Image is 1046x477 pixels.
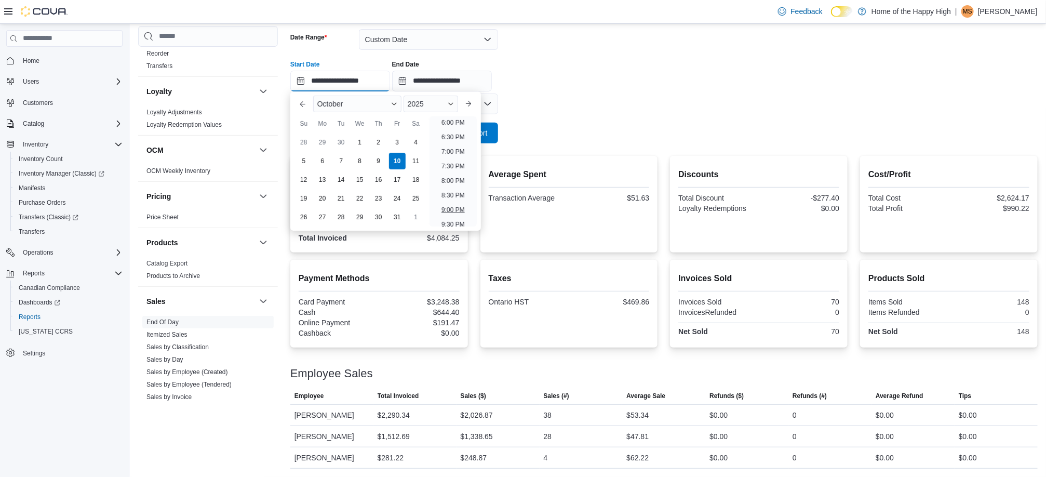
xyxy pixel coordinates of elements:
button: Customers [2,95,127,110]
div: Items Sold [868,298,947,306]
div: $53.34 [626,409,649,421]
button: Loyalty [146,86,255,97]
button: Next month [460,96,477,112]
a: Sales by Employee (Tendered) [146,381,232,388]
li: 6:00 PM [437,116,469,129]
div: -$277.40 [761,194,839,202]
div: OCM [138,165,278,181]
input: Press the down key to enter a popover containing a calendar. Press the escape key to close the po... [290,71,390,91]
span: Transfers [19,228,45,236]
a: Price Sheet [146,214,179,221]
button: Canadian Compliance [10,281,127,295]
h2: Products Sold [868,272,1029,285]
a: Transfers (Classic) [15,211,83,223]
span: Users [23,77,39,86]
div: $990.22 [951,204,1029,213]
li: 7:00 PM [437,145,469,158]
div: 70 [761,327,839,336]
a: Reports [15,311,45,323]
h2: Cost/Profit [868,168,1029,181]
button: Reports [19,267,49,280]
a: Manifests [15,182,49,194]
span: Inventory Count [15,153,123,165]
button: OCM [257,144,270,156]
strong: Net Sold [678,327,708,336]
input: Dark Mode [831,6,853,17]
div: Tu [333,115,350,132]
div: day-20 [314,190,331,207]
div: 0 [793,452,797,464]
button: Previous Month [294,96,311,112]
div: Ontario HST [489,298,567,306]
div: InvoicesRefunded [678,308,757,316]
a: Settings [19,347,49,360]
button: Products [257,236,270,249]
span: Inventory Count [19,155,63,163]
div: Button. Open the year selector. 2025 is currently selected. [404,96,458,112]
div: day-10 [389,153,406,169]
div: $644.40 [381,308,460,316]
div: day-23 [370,190,387,207]
a: Itemized Sales [146,331,187,338]
div: Loyalty [138,106,278,135]
div: $2,290.34 [378,409,410,421]
label: Start Date [290,60,320,69]
a: Products to Archive [146,272,200,280]
span: Average Sale [626,392,665,400]
button: Open list of options [484,100,492,108]
ul: Time [430,116,477,227]
span: October [317,100,343,108]
div: day-15 [352,171,368,188]
button: Inventory [2,137,127,152]
a: OCM Weekly Inventory [146,167,210,175]
span: Sales ($) [461,392,486,400]
a: Dashboards [10,295,127,310]
div: $1,512.69 [378,430,410,443]
div: $47.81 [626,430,649,443]
a: Reorder [146,50,169,57]
div: day-6 [314,153,331,169]
span: Total Invoiced [378,392,419,400]
div: Transaction Average [489,194,567,202]
a: Transfers (Classic) [10,210,127,224]
button: Users [2,74,127,89]
div: Su [296,115,312,132]
button: Transfers [10,224,127,239]
span: MS [963,5,972,18]
span: Employee [294,392,324,400]
span: Customers [19,96,123,109]
a: Transfers [15,226,49,238]
div: day-21 [333,190,350,207]
a: Sales by Classification [146,343,209,351]
a: Loyalty Adjustments [146,109,202,116]
div: $281.22 [378,452,404,464]
div: Items Refunded [868,308,947,316]
img: Cova [21,6,68,17]
div: day-30 [333,134,350,151]
button: Pricing [257,190,270,203]
span: Refunds ($) [709,392,744,400]
div: Button. Open the month selector. October is currently selected. [313,96,401,112]
button: Loyalty [257,85,270,98]
div: Total Discount [678,194,757,202]
div: day-26 [296,209,312,226]
a: Sales by Employee (Created) [146,368,228,376]
span: Inventory Manager (Classic) [15,167,123,180]
a: Sales by Invoice [146,393,192,401]
div: Total Cost [868,194,947,202]
a: End Of Day [146,319,179,326]
div: $0.00 [381,329,460,337]
span: Loyalty Adjustments [146,108,202,116]
div: day-30 [370,209,387,226]
span: Transfers [146,62,172,70]
label: End Date [392,60,419,69]
span: Canadian Compliance [19,284,80,292]
span: Inventory Manager (Classic) [19,169,104,178]
a: Loyalty Redemption Values [146,121,222,128]
li: 6:30 PM [437,131,469,143]
span: Transfers (Classic) [15,211,123,223]
span: Operations [19,246,123,259]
